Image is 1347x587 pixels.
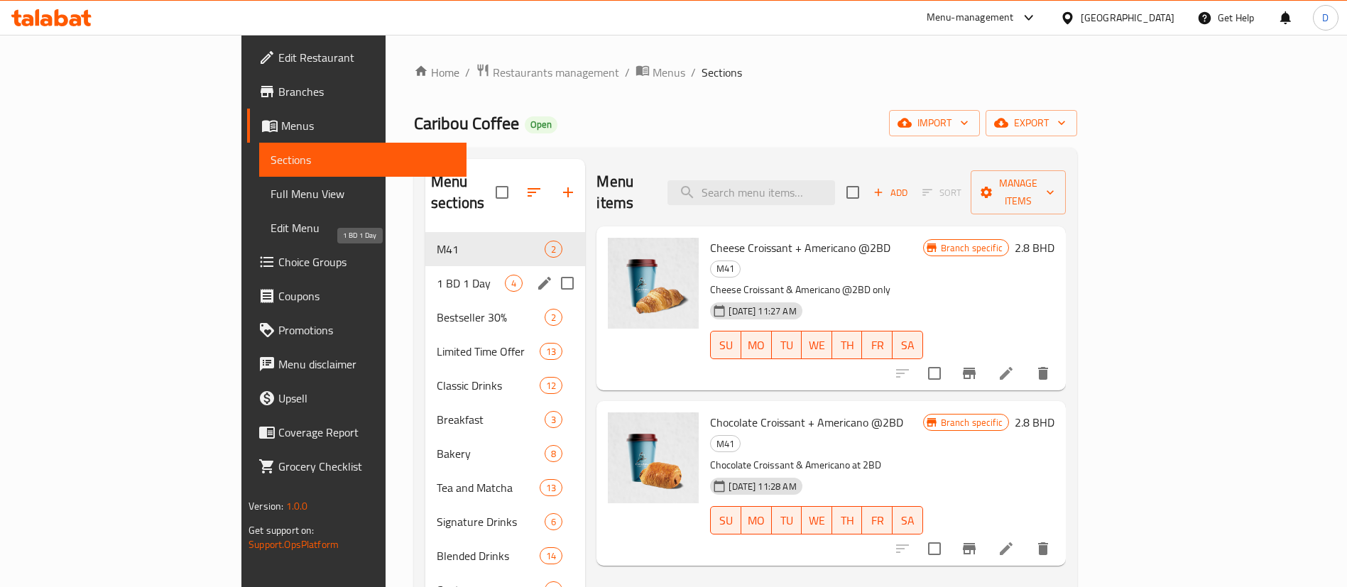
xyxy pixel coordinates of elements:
span: Select to update [920,358,949,388]
span: Get support on: [249,521,314,539]
p: Cheese Croissant & Americano @2BD only [710,281,922,299]
div: items [540,479,562,496]
div: items [540,377,562,394]
a: Coupons [247,279,467,313]
a: Edit menu item [998,540,1015,557]
span: import [900,114,969,132]
span: Select to update [920,534,949,564]
h6: 2.8 BHD [1015,412,1054,432]
a: Menu disclaimer [247,347,467,381]
button: export [986,110,1077,136]
a: Edit menu item [998,365,1015,382]
span: 14 [540,549,562,563]
a: Menus [636,63,685,82]
span: Add [871,185,910,201]
button: SU [710,331,741,359]
p: Chocolate Croissant & Americano at 2BD [710,456,922,474]
button: edit [534,273,555,294]
span: Bestseller 30% [437,309,545,326]
span: Edit Menu [271,219,455,236]
span: SA [898,510,917,531]
a: Grocery Checklist [247,449,467,483]
span: Select section first [913,182,971,204]
button: Add [868,182,913,204]
div: Bestseller 30%2 [425,300,585,334]
span: Sections [271,151,455,168]
span: 13 [540,481,562,495]
div: items [545,513,562,530]
span: WE [807,335,827,356]
div: items [540,547,562,564]
div: items [545,411,562,428]
span: Signature Drinks [437,513,545,530]
div: M41 [710,435,741,452]
span: MO [747,335,766,356]
div: Signature Drinks6 [425,505,585,539]
div: [GEOGRAPHIC_DATA] [1081,10,1174,26]
a: Edit Menu [259,211,467,245]
div: items [540,343,562,360]
span: FR [868,510,887,531]
span: Select all sections [487,177,517,207]
span: SU [716,510,736,531]
div: Menu-management [927,9,1014,26]
div: M41 [710,260,741,278]
span: 1 BD 1 Day [437,275,505,292]
button: Add section [551,175,585,209]
span: Promotions [278,322,455,339]
div: Classic Drinks12 [425,368,585,402]
button: Manage items [971,170,1066,214]
div: Bakery8 [425,437,585,471]
span: M41 [711,260,740,277]
li: / [625,64,630,81]
button: TH [832,506,863,534]
button: FR [862,331,893,359]
button: delete [1026,532,1060,566]
span: Sections [702,64,742,81]
div: Tea and Matcha13 [425,471,585,505]
span: M41 [437,241,545,258]
span: Coupons [278,287,455,305]
a: Full Menu View [259,177,467,211]
span: Breakfast [437,411,545,428]
button: SA [893,506,923,534]
span: Manage items [982,175,1054,210]
a: Restaurants management [476,63,619,82]
a: Menus [247,109,467,143]
button: FR [862,506,893,534]
span: Select section [838,177,868,207]
a: Choice Groups [247,245,467,279]
span: [DATE] 11:27 AM [723,305,802,318]
div: Blended Drinks14 [425,539,585,573]
span: Coverage Report [278,424,455,441]
div: items [545,309,562,326]
span: Caribou Coffee [414,107,519,139]
li: / [691,64,696,81]
span: Bakery [437,445,545,462]
span: Open [525,119,557,131]
div: items [545,241,562,258]
span: TU [778,510,797,531]
li: / [465,64,470,81]
span: TU [778,335,797,356]
span: Branch specific [935,416,1008,429]
a: Sections [259,143,467,177]
a: Coverage Report [247,415,467,449]
div: Limited Time Offer13 [425,334,585,368]
span: 12 [540,379,562,393]
span: Tea and Matcha [437,479,540,496]
a: Promotions [247,313,467,347]
button: SU [710,506,741,534]
span: Blended Drinks [437,547,540,564]
nav: breadcrumb [414,63,1077,82]
div: 1 BD 1 Day4edit [425,266,585,300]
span: 1.0.0 [286,497,308,515]
div: items [545,445,562,462]
button: Branch-specific-item [952,356,986,390]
